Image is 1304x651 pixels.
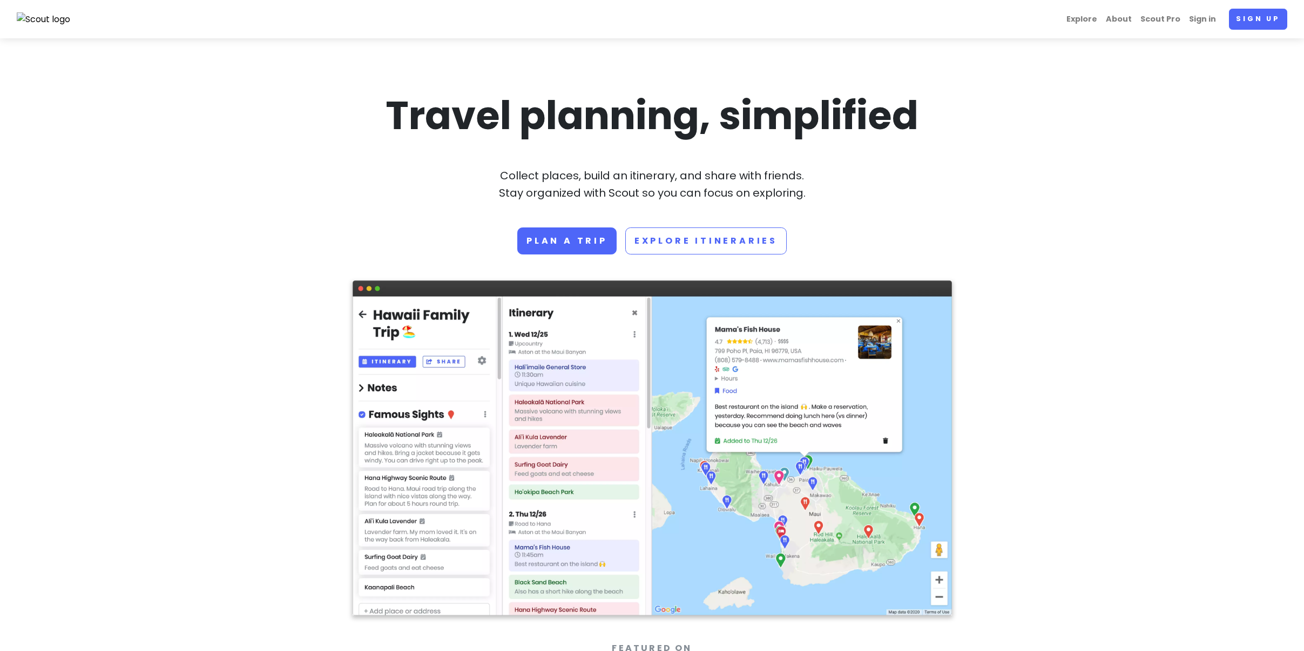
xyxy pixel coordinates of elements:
[17,12,71,26] img: Scout logo
[1185,9,1220,30] a: Sign in
[625,227,787,254] a: Explore Itineraries
[517,227,617,254] a: Plan a trip
[1062,9,1102,30] a: Explore
[1136,9,1185,30] a: Scout Pro
[1102,9,1136,30] a: About
[1229,9,1287,30] a: Sign up
[353,167,952,202] p: Collect places, build an itinerary, and share with friends. Stay organized with Scout so you can ...
[353,280,952,616] img: Screenshot of app
[353,90,952,141] h1: Travel planning, simplified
